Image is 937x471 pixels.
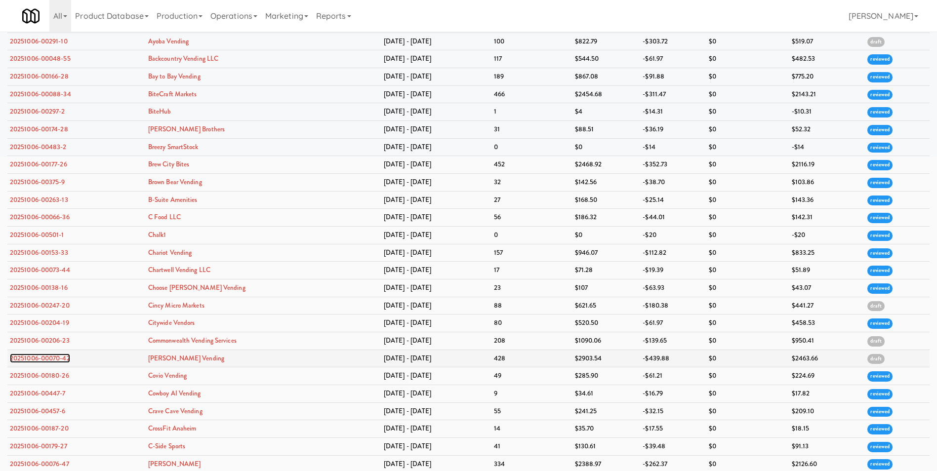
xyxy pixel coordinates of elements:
[381,314,491,332] td: [DATE] - [DATE]
[148,107,171,116] a: BiteHub
[491,50,572,68] td: 117
[867,389,893,399] span: reviewed
[706,297,789,314] td: $0
[148,195,198,204] a: B-Suite Amenities
[10,301,70,310] a: 20251006-00247-20
[706,314,789,332] td: $0
[867,72,893,82] span: reviewed
[10,441,67,451] a: 20251006-00179-27
[10,336,70,345] a: 20251006-00206-23
[10,177,65,187] a: 20251006-00375-9
[640,191,706,209] td: -$25.14
[10,283,68,292] a: 20251006-00138-16
[640,85,706,103] td: -$311.47
[867,54,893,65] span: reviewed
[640,437,706,455] td: -$39.48
[148,248,192,257] a: Chariot Vending
[789,226,865,244] td: -$20
[789,156,865,174] td: $2116.19
[640,244,706,262] td: -$112.82
[706,279,789,297] td: $0
[640,350,706,367] td: -$439.88
[10,54,71,63] a: 20251006-00048-55
[789,437,865,455] td: $91.13
[491,85,572,103] td: 466
[148,371,187,380] a: Covio Vending
[381,279,491,297] td: [DATE] - [DATE]
[706,174,789,192] td: $0
[789,314,865,332] td: $458.53
[867,107,893,118] span: reviewed
[148,336,237,345] a: Commonwealth Vending Services
[867,407,893,417] span: reviewed
[867,459,893,470] span: reviewed
[640,103,706,121] td: -$14.31
[10,371,69,380] a: 20251006-00180-26
[640,332,706,350] td: -$139.65
[789,85,865,103] td: $2143.21
[491,367,572,385] td: 49
[572,367,641,385] td: $285.90
[706,191,789,209] td: $0
[789,385,865,402] td: $17.82
[706,68,789,86] td: $0
[572,121,641,139] td: $88.51
[491,402,572,420] td: 55
[10,424,69,433] a: 20251006-00187-20
[381,332,491,350] td: [DATE] - [DATE]
[706,121,789,139] td: $0
[10,195,68,204] a: 20251006-00263-13
[706,402,789,420] td: $0
[381,350,491,367] td: [DATE] - [DATE]
[706,209,789,227] td: $0
[572,297,641,314] td: $621.65
[148,177,202,187] a: Brown Bear Vending
[572,138,641,156] td: $0
[789,350,865,367] td: $2463.66
[572,103,641,121] td: $4
[10,406,66,416] a: 20251006-00457-6
[867,424,893,434] span: reviewed
[491,121,572,139] td: 31
[572,402,641,420] td: $241.25
[10,230,64,239] a: 20251006-00501-1
[706,385,789,402] td: $0
[572,156,641,174] td: $2468.92
[381,156,491,174] td: [DATE] - [DATE]
[572,85,641,103] td: $2454.68
[381,68,491,86] td: [DATE] - [DATE]
[491,350,572,367] td: 428
[706,50,789,68] td: $0
[640,367,706,385] td: -$61.21
[706,262,789,279] td: $0
[867,336,885,347] span: draft
[148,301,204,310] a: Cincy Micro Markets
[148,212,181,222] a: C Food LLC
[381,437,491,455] td: [DATE] - [DATE]
[10,353,70,363] a: 20251006-00070-42
[10,248,68,257] a: 20251006-00153-33
[491,262,572,279] td: 17
[381,420,491,438] td: [DATE] - [DATE]
[640,156,706,174] td: -$352.73
[148,54,218,63] a: Backcountry Vending LLC
[10,107,65,116] a: 20251006-00297-2
[572,279,641,297] td: $107
[789,103,865,121] td: -$10.31
[491,420,572,438] td: 14
[148,72,201,81] a: Bay to Bay Vending
[789,174,865,192] td: $103.86
[381,103,491,121] td: [DATE] - [DATE]
[148,124,225,134] a: [PERSON_NAME] Brothers
[491,437,572,455] td: 41
[491,209,572,227] td: 56
[148,459,201,469] a: [PERSON_NAME]
[789,244,865,262] td: $833.25
[10,89,71,99] a: 20251006-00088-34
[867,196,893,206] span: reviewed
[706,244,789,262] td: $0
[867,354,885,364] span: draft
[789,50,865,68] td: $482.53
[572,174,641,192] td: $142.56
[640,138,706,156] td: -$14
